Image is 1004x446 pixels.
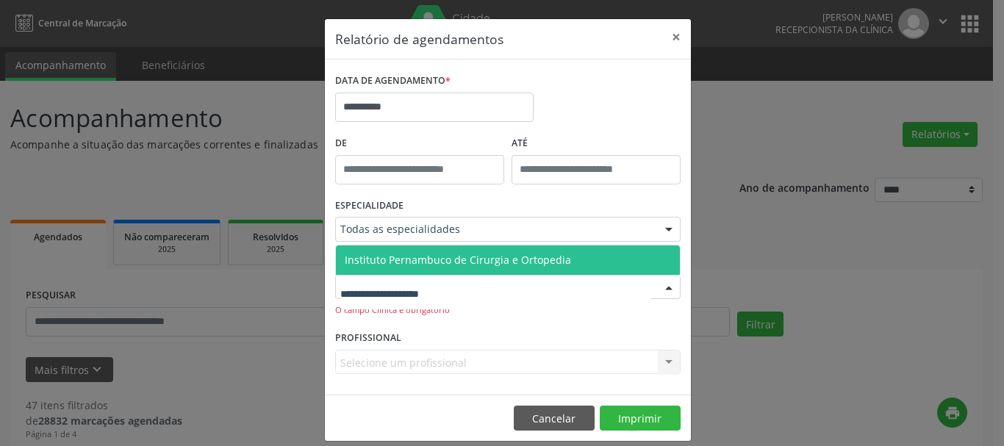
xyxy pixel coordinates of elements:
[512,132,681,155] label: ATÉ
[345,253,571,267] span: Instituto Pernambuco de Cirurgia e Ortopedia
[335,304,681,317] div: O campo Clínica é obrigatório
[600,406,681,431] button: Imprimir
[335,132,504,155] label: De
[335,70,451,93] label: DATA DE AGENDAMENTO
[335,195,404,217] label: ESPECIALIDADE
[661,19,691,55] button: Close
[340,222,650,237] span: Todas as especialidades
[514,406,595,431] button: Cancelar
[335,29,503,48] h5: Relatório de agendamentos
[335,327,401,350] label: PROFISSIONAL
